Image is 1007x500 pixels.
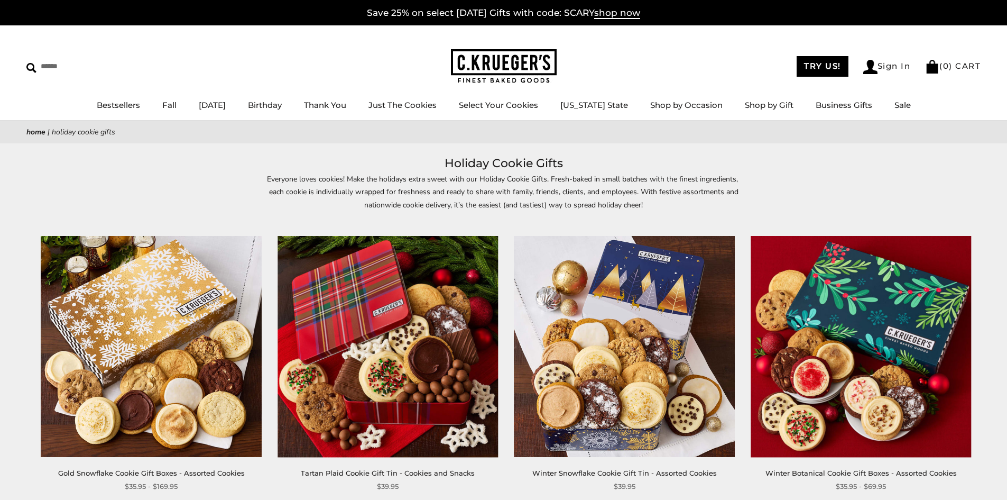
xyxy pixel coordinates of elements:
span: | [48,127,50,137]
span: $39.95 [614,481,635,492]
img: Account [863,60,877,74]
a: Winter Snowflake Cookie Gift Tin - Assorted Cookies [532,469,717,477]
p: Everyone loves cookies! Make the holidays extra sweet with our Holiday Cookie Gifts. Fresh-baked ... [261,173,747,225]
img: Search [26,63,36,73]
a: Winter Botanical Cookie Gift Boxes - Assorted Cookies [765,469,957,477]
a: [DATE] [199,100,226,110]
span: 0 [943,61,949,71]
a: Bestsellers [97,100,140,110]
a: Shop by Occasion [650,100,723,110]
a: Birthday [248,100,282,110]
img: Bag [925,60,939,74]
a: Thank You [304,100,346,110]
a: Gold Snowflake Cookie Gift Boxes - Assorted Cookies [58,469,245,477]
img: Gold Snowflake Cookie Gift Boxes - Assorted Cookies [41,236,262,457]
nav: breadcrumbs [26,126,981,138]
a: Business Gifts [816,100,872,110]
a: Just The Cookies [368,100,437,110]
span: $35.95 - $69.95 [836,481,886,492]
a: [US_STATE] State [560,100,628,110]
a: Home [26,127,45,137]
span: $39.95 [377,481,399,492]
a: Save 25% on select [DATE] Gifts with code: SCARYshop now [367,7,640,19]
a: Sign In [863,60,911,74]
a: Shop by Gift [745,100,793,110]
a: Fall [162,100,177,110]
img: Tartan Plaid Cookie Gift Tin - Cookies and Snacks [278,236,498,457]
h1: Holiday Cookie Gifts [42,154,965,173]
input: Search [26,58,152,75]
a: Sale [894,100,911,110]
img: Winter Botanical Cookie Gift Boxes - Assorted Cookies [751,236,971,457]
a: Select Your Cookies [459,100,538,110]
a: TRY US! [797,56,848,77]
a: Tartan Plaid Cookie Gift Tin - Cookies and Snacks [301,469,475,477]
span: $35.95 - $169.95 [125,481,178,492]
img: Winter Snowflake Cookie Gift Tin - Assorted Cookies [514,236,735,457]
span: shop now [594,7,640,19]
a: (0) CART [925,61,981,71]
span: Holiday Cookie Gifts [52,127,115,137]
img: C.KRUEGER'S [451,49,557,84]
